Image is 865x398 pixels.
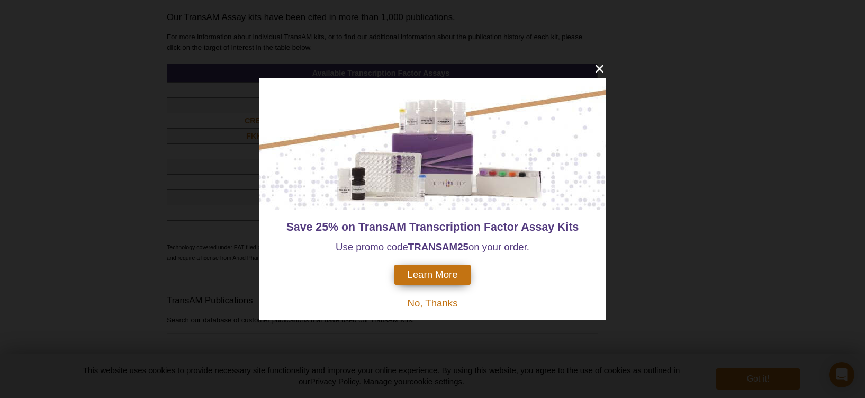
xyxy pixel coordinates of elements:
[457,241,468,252] strong: 25
[407,297,457,309] span: No, Thanks
[286,221,579,233] span: Save 25% on TransAM Transcription Factor Assay Kits
[593,62,606,75] button: close
[408,241,457,252] strong: TRANSAM
[336,241,529,252] span: Use promo code on your order.
[407,269,457,281] span: Learn More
